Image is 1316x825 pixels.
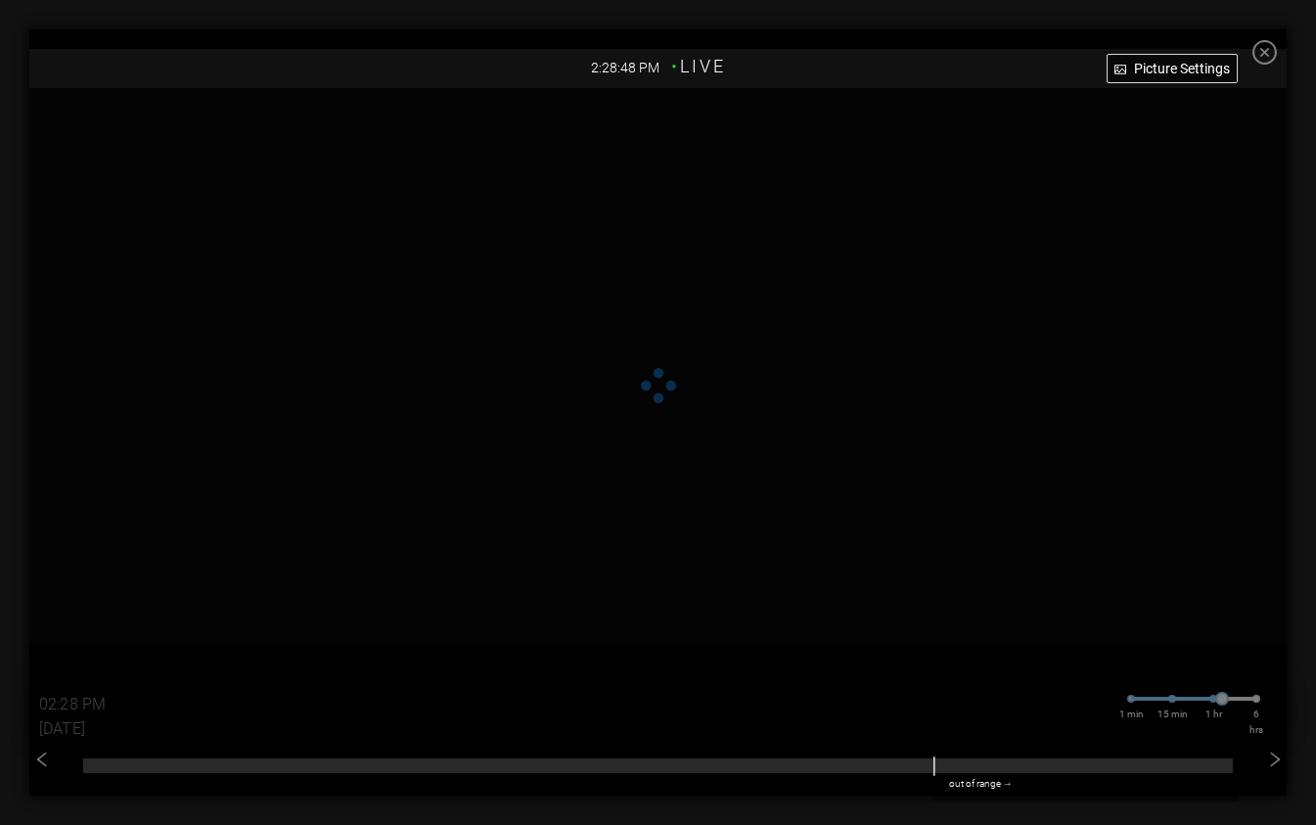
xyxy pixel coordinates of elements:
[33,751,51,768] span: left
[1252,40,1277,65] span: close-circle
[1119,707,1144,722] span: 1 min
[949,776,1013,792] span: out of range →
[1157,707,1188,722] span: 15 min
[680,56,726,76] span: LIVE
[29,49,1287,83] div: 2:28:48 PM
[1266,751,1284,768] span: right
[671,56,680,76] span: •
[1205,707,1222,722] span: 1 hr
[1107,54,1238,83] button: picturePicture Settings
[1114,64,1126,77] span: picture
[1134,58,1230,79] span: Picture Settings
[1249,707,1263,737] span: 6 hrs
